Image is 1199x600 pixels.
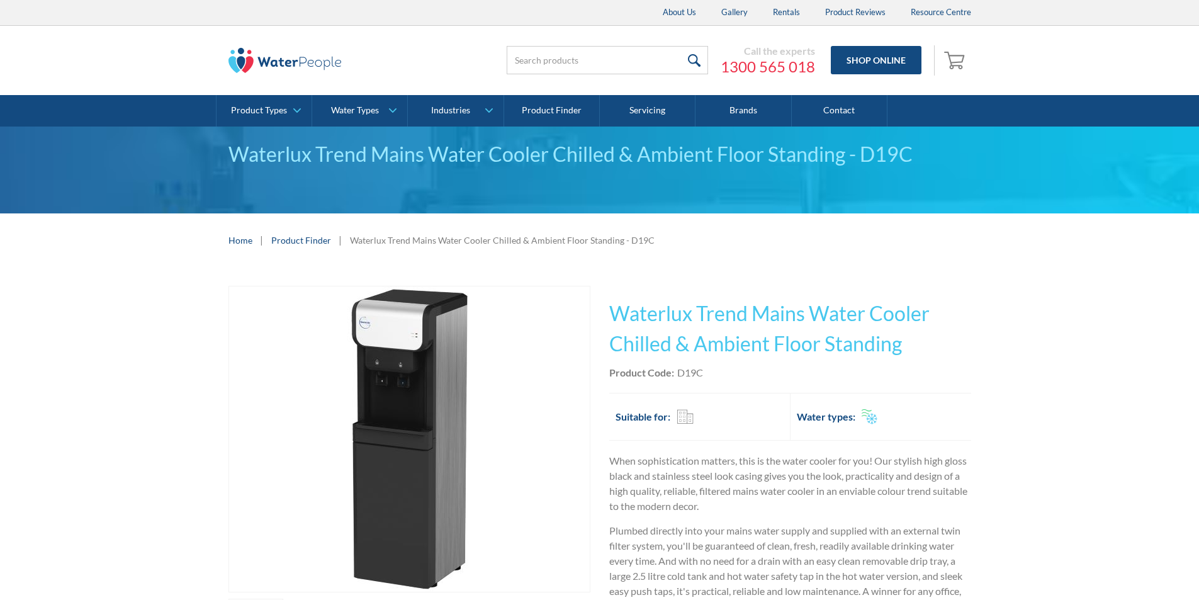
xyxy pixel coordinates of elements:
[941,45,971,76] a: Open cart
[271,234,331,247] a: Product Finder
[217,95,312,127] a: Product Types
[228,286,590,592] a: open lightbox
[944,50,968,70] img: shopping cart
[504,95,600,127] a: Product Finder
[408,95,503,127] a: Industries
[721,45,815,57] div: Call the experts
[721,57,815,76] a: 1300 565 018
[350,234,655,247] div: Waterlux Trend Mains Water Cooler Chilled & Ambient Floor Standing - D19C
[507,46,708,74] input: Search products
[616,409,670,424] h2: Suitable for:
[228,234,252,247] a: Home
[312,95,407,127] a: Water Types
[677,365,703,380] div: D19C
[259,232,265,247] div: |
[831,46,921,74] a: Shop Online
[228,139,971,169] div: Waterlux Trend Mains Water Cooler Chilled & Ambient Floor Standing - D19C
[231,105,287,116] div: Product Types
[609,366,674,378] strong: Product Code:
[431,105,470,116] div: Industries
[257,286,562,592] img: Waterlux Trend Mains Water Cooler Chilled & Ambient Floor Standing - D19C
[228,48,342,73] img: The Water People
[609,453,971,514] p: When sophistication matters, this is the water cooler for you! Our stylish high gloss black and s...
[695,95,791,127] a: Brands
[600,95,695,127] a: Servicing
[337,232,344,247] div: |
[792,95,887,127] a: Contact
[331,105,379,116] div: Water Types
[797,409,855,424] h2: Water types:
[609,298,971,359] h1: Waterlux Trend Mains Water Cooler Chilled & Ambient Floor Standing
